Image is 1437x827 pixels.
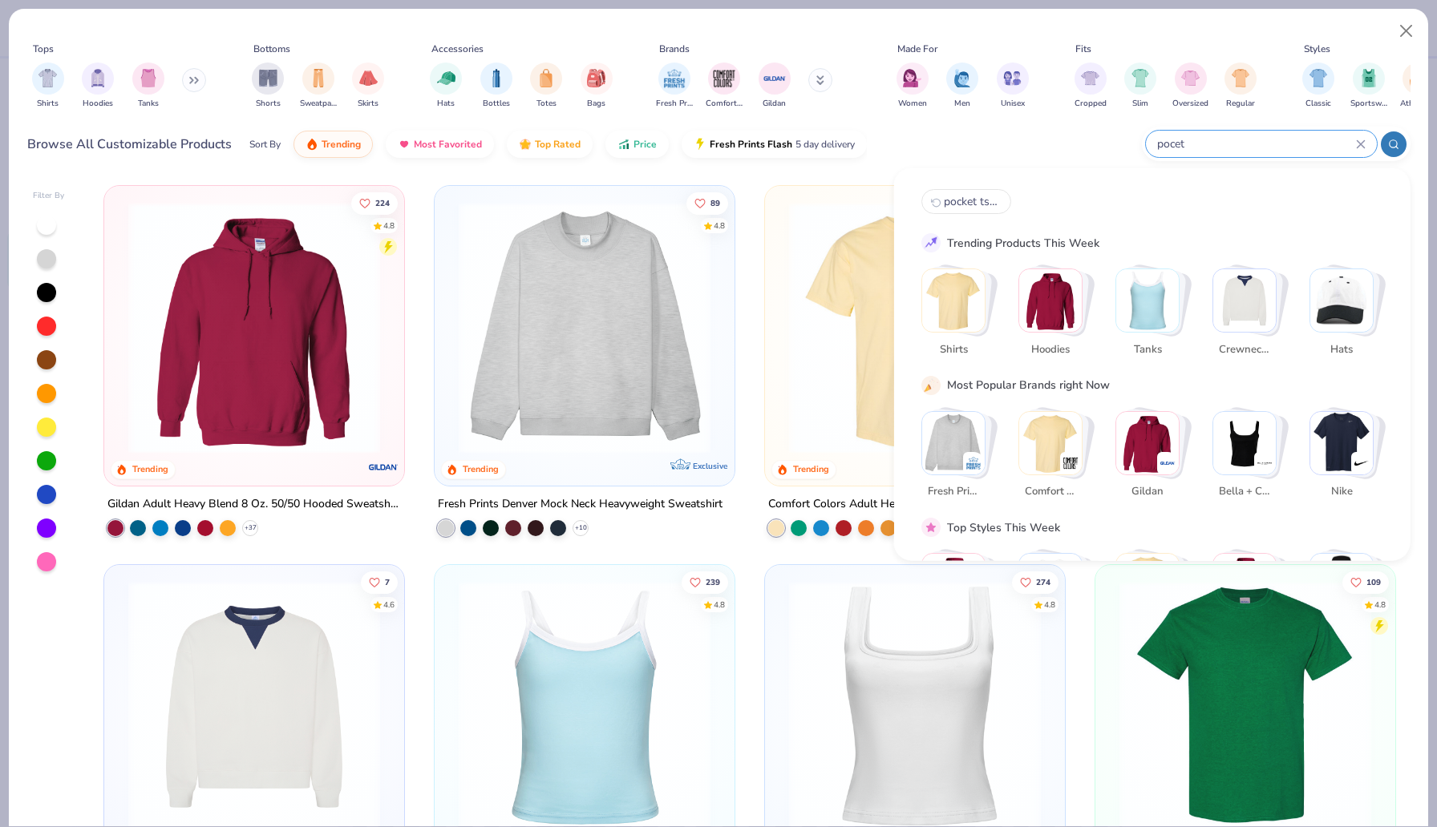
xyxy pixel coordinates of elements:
[1081,69,1099,87] img: Cropped Image
[38,69,57,87] img: Shirts Image
[795,135,855,154] span: 5 day delivery
[1024,341,1076,357] span: Hoodies
[1172,98,1208,110] span: Oversized
[921,410,995,506] button: Stack Card Button Fresh Prints
[537,69,555,87] img: Totes Image
[1075,63,1107,110] button: filter button
[322,138,361,151] span: Trending
[1218,484,1270,500] span: Bella + Canvas
[483,98,510,110] span: Bottles
[924,377,938,392] img: party_popper.gif
[759,63,791,110] button: filter button
[1001,98,1025,110] span: Unisex
[253,42,290,56] div: Bottoms
[507,131,593,158] button: Top Rated
[1121,484,1173,500] span: Gildan
[83,98,113,110] span: Hoodies
[656,63,693,110] div: filter for Fresh Prints
[1400,63,1437,110] button: filter button
[1212,553,1286,648] button: Stack Card Button Cozy
[536,98,557,110] span: Totes
[1116,411,1179,474] img: Gildan
[107,494,401,514] div: Gildan Adult Heavy Blend 8 Oz. 50/50 Hooded Sweatshirt
[1350,98,1387,110] span: Sportswear
[954,98,970,110] span: Men
[1309,553,1383,648] button: Stack Card Button Preppy
[710,138,792,151] span: Fresh Prints Flash
[430,63,462,110] button: filter button
[659,42,690,56] div: Brands
[488,69,505,87] img: Bottles Image
[686,192,728,214] button: Like
[1309,410,1383,506] button: Stack Card Button Nike
[718,202,986,454] img: a90f7c54-8796-4cb2-9d6e-4e9644cfe0fe
[682,131,867,158] button: Fresh Prints Flash5 day delivery
[662,67,686,91] img: Fresh Prints Image
[1360,69,1378,87] img: Sportswear Image
[1124,63,1156,110] div: filter for Slim
[1075,42,1091,56] div: Fits
[706,98,743,110] span: Comfort Colors
[1121,341,1173,357] span: Tanks
[1309,69,1328,87] img: Classic Image
[480,63,512,110] div: filter for Bottles
[924,236,938,250] img: trend_line.gif
[1218,341,1270,357] span: Crewnecks
[1019,411,1082,474] img: Comfort Colors
[300,63,337,110] button: filter button
[1400,98,1437,110] span: Athleisure
[944,194,1002,209] span: pocket tshirt
[898,98,927,110] span: Women
[33,42,54,56] div: Tops
[1160,454,1176,470] img: Gildan
[927,341,979,357] span: Shirts
[138,98,159,110] span: Tanks
[656,63,693,110] button: filter button
[965,454,982,470] img: Fresh Prints
[656,98,693,110] span: Fresh Prints
[306,138,318,151] img: trending.gif
[768,494,985,514] div: Comfort Colors Adult Heavyweight T-Shirt
[1036,578,1050,586] span: 274
[1302,63,1334,110] button: filter button
[693,461,727,471] span: Exclusive
[759,63,791,110] div: filter for Gildan
[384,220,395,232] div: 4.8
[430,63,462,110] div: filter for Hats
[1302,63,1334,110] div: filter for Classic
[1116,269,1179,332] img: Tanks
[1310,269,1373,332] img: Hats
[1156,135,1356,153] input: Try "T-Shirt"
[1075,98,1107,110] span: Cropped
[763,98,786,110] span: Gildan
[293,131,373,158] button: Trending
[37,98,59,110] span: Shirts
[300,63,337,110] div: filter for Sweatpants
[1366,578,1381,586] span: 109
[89,69,107,87] img: Hoodies Image
[1315,341,1367,357] span: Hats
[922,411,985,474] img: Fresh Prints
[451,202,718,454] img: f5d85501-0dbb-4ee4-b115-c08fa3845d83
[712,67,736,91] img: Comfort Colors Image
[1003,69,1022,87] img: Unisex Image
[1213,554,1276,616] img: Cozy
[256,98,281,110] span: Shorts
[359,69,378,87] img: Skirts Image
[903,69,921,87] img: Women Image
[1350,63,1387,110] button: filter button
[947,377,1110,393] div: Most Popular Brands right Now
[587,69,605,87] img: Bags Image
[1116,554,1179,616] img: Athleisure
[398,138,411,151] img: most_fav.gif
[358,98,378,110] span: Skirts
[1075,63,1107,110] div: filter for Cropped
[1018,553,1092,648] button: Stack Card Button Sportswear
[581,63,613,110] button: filter button
[1132,98,1148,110] span: Slim
[1213,269,1276,332] img: Crewnecks
[706,63,743,110] div: filter for Comfort Colors
[32,63,64,110] div: filter for Shirts
[714,220,725,232] div: 4.8
[252,63,284,110] div: filter for Shorts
